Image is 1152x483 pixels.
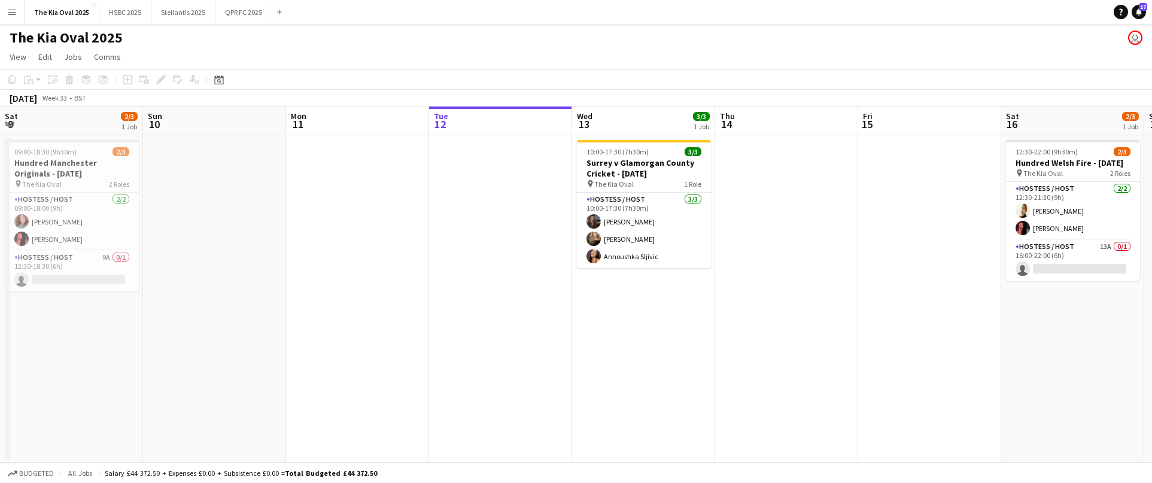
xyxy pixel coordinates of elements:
button: QPR FC 2025 [215,1,272,24]
span: 2 Roles [1110,169,1130,178]
span: All jobs [66,469,95,478]
span: 2/3 [113,147,129,156]
div: [DATE] [10,92,37,104]
span: Sat [1006,111,1019,121]
span: 1 Role [684,180,701,189]
span: 11 [289,117,306,131]
span: 12:30-22:00 (9h30m) [1016,147,1078,156]
span: Sat [5,111,18,121]
span: 15 [861,117,873,131]
div: BST [74,93,86,102]
a: View [5,49,31,65]
span: 2 Roles [109,180,129,189]
a: Jobs [59,49,87,65]
app-card-role: Hostess / Host3/310:00-17:30 (7h30m)[PERSON_NAME][PERSON_NAME]Annoushka Sljivic [577,193,711,268]
span: Total Budgeted £44 372.50 [285,469,377,478]
app-card-role: Hostess / Host2/209:00-18:00 (9h)[PERSON_NAME][PERSON_NAME] [5,193,139,251]
span: 3/3 [685,147,701,156]
a: Comms [89,49,126,65]
h3: Surrey v Glamorgan County Cricket - [DATE] [577,157,711,179]
button: The Kia Oval 2025 [25,1,99,24]
span: Tue [434,111,448,121]
h3: Hundred Manchester Originals - [DATE] [5,157,139,179]
span: Budgeted [19,469,54,478]
span: 10 [146,117,162,131]
span: Sun [148,111,162,121]
span: 3/3 [693,112,710,121]
button: Budgeted [6,467,56,480]
span: 13 [575,117,592,131]
a: Edit [34,49,57,65]
button: HSBC 2025 [99,1,151,24]
app-job-card: 10:00-17:30 (7h30m)3/3Surrey v Glamorgan County Cricket - [DATE] The Kia Oval1 RoleHostess / Host... [577,140,711,268]
span: Edit [38,51,52,62]
span: 16 [1004,117,1019,131]
span: Mon [291,111,306,121]
span: 2/3 [1122,112,1139,121]
app-card-role: Hostess / Host9A0/112:30-18:30 (6h) [5,251,139,291]
app-card-role: Hostess / Host13A0/116:00-22:00 (6h) [1006,240,1140,281]
div: 1 Job [121,122,137,131]
span: The Kia Oval [1023,169,1063,178]
button: Stellantis 2025 [151,1,215,24]
app-job-card: 12:30-22:00 (9h30m)2/3Hundred Welsh Fire - [DATE] The Kia Oval2 RolesHostess / Host2/212:30-21:30... [1006,140,1140,281]
span: Fri [863,111,873,121]
span: The Kia Oval [22,180,62,189]
span: Comms [94,51,121,62]
app-user-avatar: Sam Johannesson [1128,31,1142,45]
span: 10:00-17:30 (7h30m) [586,147,649,156]
app-job-card: 09:00-18:30 (9h30m)2/3Hundred Manchester Originals - [DATE] The Kia Oval2 RolesHostess / Host2/20... [5,140,139,291]
span: 14 [718,117,735,131]
app-card-role: Hostess / Host2/212:30-21:30 (9h)[PERSON_NAME][PERSON_NAME] [1006,182,1140,240]
h3: Hundred Welsh Fire - [DATE] [1006,157,1140,168]
span: Jobs [64,51,82,62]
span: The Kia Oval [594,180,634,189]
span: Wed [577,111,592,121]
h1: The Kia Oval 2025 [10,29,123,47]
span: 09:00-18:30 (9h30m) [14,147,77,156]
span: 17 [1139,3,1147,11]
span: View [10,51,26,62]
span: 12 [432,117,448,131]
span: 2/3 [121,112,138,121]
a: 17 [1132,5,1146,19]
div: 1 Job [1123,122,1138,131]
span: 9 [3,117,18,131]
span: Thu [720,111,735,121]
div: 1 Job [694,122,709,131]
div: Salary £44 372.50 + Expenses £0.00 + Subsistence £0.00 = [105,469,377,478]
span: 2/3 [1114,147,1130,156]
span: Week 33 [39,93,69,102]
